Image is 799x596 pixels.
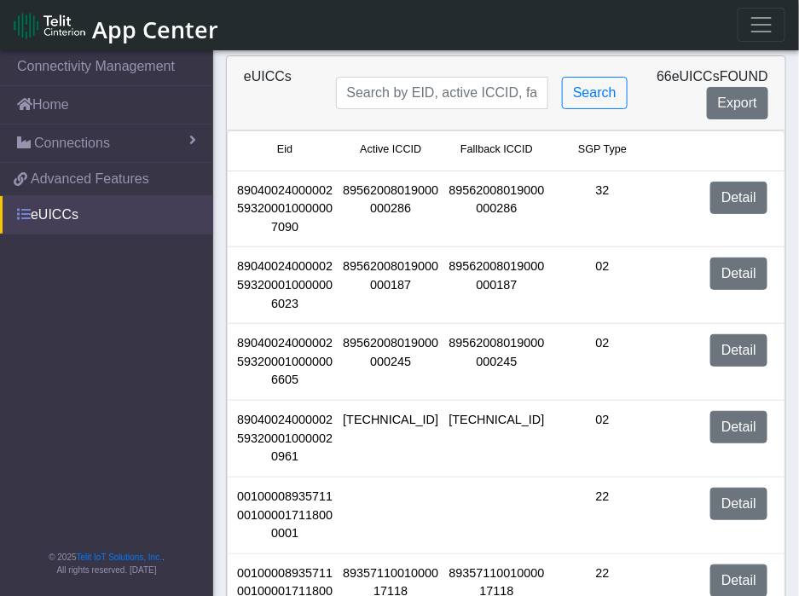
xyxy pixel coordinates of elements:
[232,257,338,313] div: 89040024000002593200010000006023
[232,182,338,237] div: 89040024000002593200010000007090
[550,334,656,390] div: 02
[232,334,338,390] div: 89040024000002593200010000006605
[360,142,421,158] span: Active ICCID
[443,182,549,237] div: 89562008019000000286
[710,334,767,367] a: Detail
[710,257,767,290] a: Detail
[550,182,656,237] div: 32
[443,257,549,313] div: 89562008019000000187
[550,488,656,543] div: 22
[738,8,785,42] button: Toggle navigation
[336,77,549,109] input: Search...
[34,133,110,153] span: Connections
[710,411,767,443] a: Detail
[443,411,549,466] div: [TECHNICAL_ID]
[720,69,768,84] span: found
[31,169,149,189] span: Advanced Features
[562,77,628,109] button: Search
[338,257,443,313] div: 89562008019000000187
[338,411,443,466] div: [TECHNICAL_ID]
[657,69,672,84] span: 66
[672,69,720,84] span: eUICCs
[14,7,216,43] a: App Center
[338,182,443,237] div: 89562008019000000286
[14,12,85,39] img: logo-telit-cinterion-gw-new.png
[550,411,656,466] div: 02
[338,334,443,390] div: 89562008019000000245
[231,67,323,119] div: eUICCs
[232,411,338,466] div: 89040024000002593200010000020961
[718,95,757,110] span: Export
[443,334,549,390] div: 89562008019000000245
[578,142,627,158] span: SGP Type
[277,142,292,158] span: Eid
[550,257,656,313] div: 02
[92,14,218,45] span: App Center
[232,488,338,543] div: 00100008935711001000017118000001
[710,488,767,520] a: Detail
[707,87,768,119] button: Export
[460,142,533,158] span: Fallback ICCID
[710,182,767,214] a: Detail
[77,553,162,562] a: Telit IoT Solutions, Inc.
